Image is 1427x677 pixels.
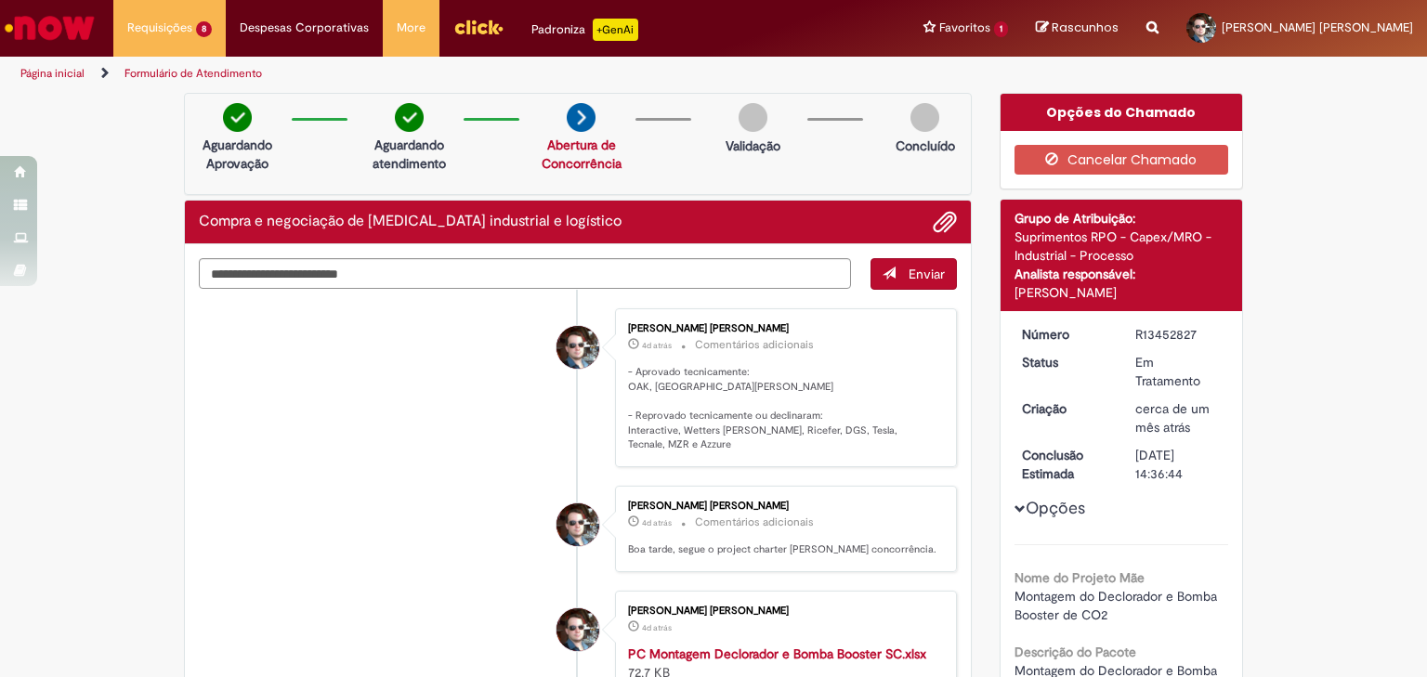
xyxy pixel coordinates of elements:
p: Aguardando Aprovação [192,136,282,173]
span: 1 [994,21,1008,37]
img: check-circle-green.png [223,103,252,132]
dt: Criação [1008,399,1122,418]
p: Boa tarde, segue o project charter [PERSON_NAME] concorrência. [628,542,937,557]
span: cerca de um mês atrás [1135,400,1210,436]
div: [PERSON_NAME] [PERSON_NAME] [628,501,937,512]
a: Abertura de Concorrência [542,137,622,172]
div: Grupo de Atribuição: [1015,209,1229,228]
div: Em Tratamento [1135,353,1222,390]
div: Suprimentos RPO - Capex/MRO - Industrial - Processo [1015,228,1229,265]
div: Padroniza [531,19,638,41]
p: +GenAi [593,19,638,41]
img: ServiceNow [2,9,98,46]
button: Cancelar Chamado [1015,145,1229,175]
p: Concluído [896,137,955,155]
div: 27/08/2025 14:36:39 [1135,399,1222,436]
img: arrow-next.png [567,103,596,132]
span: Requisições [127,19,192,37]
div: [PERSON_NAME] [1015,283,1229,302]
time: 25/09/2025 13:37:10 [642,340,672,351]
img: img-circle-grey.png [739,103,767,132]
ul: Trilhas de página [14,57,937,91]
div: Marcelo Lobato Vasconcelos [556,503,599,546]
b: Descrição do Pacote [1015,644,1136,660]
img: click_logo_yellow_360x200.png [453,13,504,41]
span: 4d atrás [642,622,672,633]
b: Nome do Projeto Mãe [1015,569,1145,586]
a: Rascunhos [1036,20,1119,37]
div: Opções do Chamado [1001,94,1243,131]
p: - Aprovado tecnicamente: OAK, [GEOGRAPHIC_DATA][PERSON_NAME] - Reprovado tecnicamente ou declinar... [628,365,937,452]
time: 25/09/2025 13:36:16 [642,622,672,633]
span: Enviar [909,266,945,282]
time: 25/09/2025 13:37:01 [642,517,672,528]
p: Validação [726,137,780,155]
div: Marcelo Lobato Vasconcelos [556,326,599,369]
h2: Compra e negociação de Capex industrial e logístico Histórico de tíquete [199,214,622,230]
span: Favoritos [939,19,990,37]
dt: Número [1008,325,1122,344]
img: img-circle-grey.png [910,103,939,132]
img: check-circle-green.png [395,103,424,132]
a: Formulário de Atendimento [124,66,262,81]
dt: Conclusão Estimada [1008,446,1122,483]
div: [PERSON_NAME] [PERSON_NAME] [628,605,937,617]
small: Comentários adicionais [695,337,814,353]
span: Despesas Corporativas [240,19,369,37]
span: Montagem do Declorador e Bomba Booster de CO2 [1015,588,1221,623]
div: R13452827 [1135,325,1222,344]
textarea: Digite sua mensagem aqui... [199,258,851,290]
button: Adicionar anexos [933,210,957,234]
span: 4d atrás [642,517,672,528]
div: Marcelo Lobato Vasconcelos [556,608,599,651]
div: Analista responsável: [1015,265,1229,283]
span: Rascunhos [1052,19,1119,36]
button: Enviar [871,258,957,290]
a: Página inicial [20,66,85,81]
time: 27/08/2025 14:36:39 [1135,400,1210,436]
p: Aguardando atendimento [364,136,454,173]
span: More [397,19,425,37]
span: [PERSON_NAME] [PERSON_NAME] [1222,20,1413,35]
dt: Status [1008,353,1122,371]
small: Comentários adicionais [695,514,814,530]
div: [PERSON_NAME] [PERSON_NAME] [628,323,937,334]
span: 4d atrás [642,340,672,351]
a: PC Montagem Declorador e Bomba Booster SC.xlsx [628,645,926,662]
div: [DATE] 14:36:44 [1135,446,1222,483]
span: 8 [196,21,212,37]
